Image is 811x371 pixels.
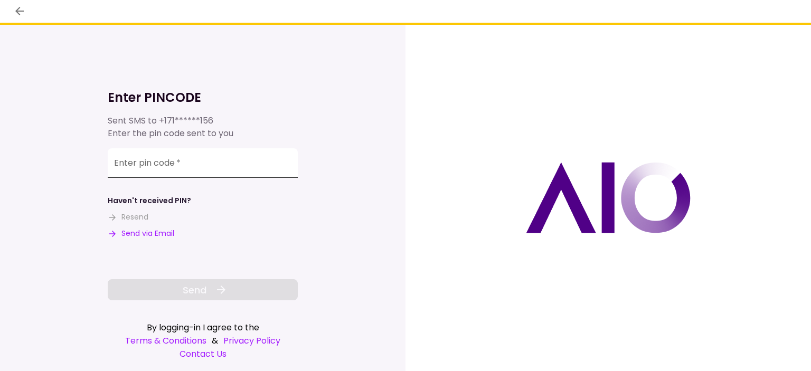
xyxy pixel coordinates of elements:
a: Contact Us [108,347,298,360]
a: Terms & Conditions [125,334,206,347]
img: AIO logo [526,162,691,233]
h1: Enter PINCODE [108,89,298,106]
div: & [108,334,298,347]
button: Send via Email [108,228,174,239]
div: Haven't received PIN? [108,195,191,206]
a: Privacy Policy [223,334,280,347]
button: Send [108,279,298,300]
div: Sent SMS to Enter the pin code sent to you [108,115,298,140]
span: Send [183,283,206,297]
button: back [11,2,29,20]
button: Resend [108,212,148,223]
div: By logging-in I agree to the [108,321,298,334]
